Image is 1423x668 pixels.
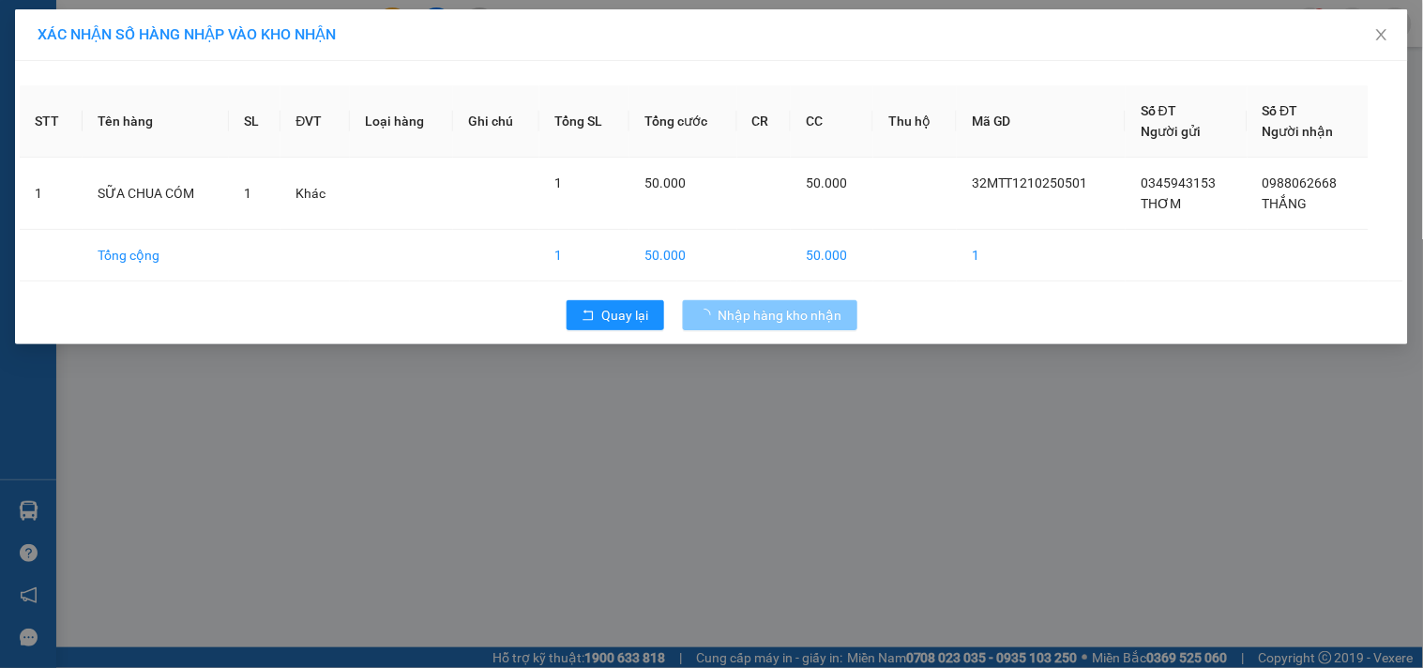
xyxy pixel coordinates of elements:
[453,85,539,158] th: Ghi chú
[280,85,350,158] th: ĐVT
[957,85,1126,158] th: Mã GD
[719,305,842,326] span: Nhập hàng kho nhận
[1141,175,1216,190] span: 0345943153
[644,175,686,190] span: 50.000
[1141,196,1181,211] span: THƠM
[737,85,792,158] th: CR
[629,230,736,281] td: 50.000
[791,85,873,158] th: CC
[1263,196,1308,211] span: THẮNG
[972,175,1088,190] span: 32MTT1210250501
[38,25,336,43] span: XÁC NHẬN SỐ HÀNG NHẬP VÀO KHO NHẬN
[567,300,664,330] button: rollbackQuay lại
[791,230,873,281] td: 50.000
[1263,103,1298,118] span: Số ĐT
[83,85,229,158] th: Tên hàng
[1374,27,1389,42] span: close
[554,175,562,190] span: 1
[698,309,719,322] span: loading
[83,158,229,230] td: SỮA CHUA CÓM
[957,230,1126,281] td: 1
[1141,124,1201,139] span: Người gửi
[244,186,251,201] span: 1
[20,85,83,158] th: STT
[1141,103,1176,118] span: Số ĐT
[683,300,857,330] button: Nhập hàng kho nhận
[229,85,280,158] th: SL
[629,85,736,158] th: Tổng cước
[83,230,229,281] td: Tổng cộng
[350,85,453,158] th: Loại hàng
[539,85,629,158] th: Tổng SL
[1263,124,1334,139] span: Người nhận
[280,158,350,230] td: Khác
[539,230,629,281] td: 1
[1263,175,1338,190] span: 0988062668
[873,85,957,158] th: Thu hộ
[1355,9,1408,62] button: Close
[602,305,649,326] span: Quay lại
[582,309,595,324] span: rollback
[806,175,847,190] span: 50.000
[20,158,83,230] td: 1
